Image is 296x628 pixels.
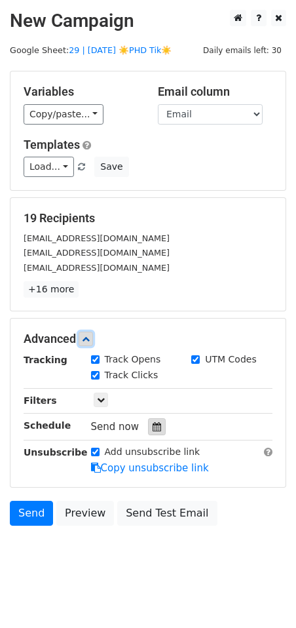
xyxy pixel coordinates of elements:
[69,45,172,55] a: 29 | [DATE] ☀️PHD Tik☀️
[24,157,74,177] a: Load...
[24,138,80,151] a: Templates
[205,353,256,366] label: UTM Codes
[105,353,161,366] label: Track Opens
[24,355,67,365] strong: Tracking
[24,281,79,298] a: +16 more
[24,263,170,273] small: [EMAIL_ADDRESS][DOMAIN_NAME]
[24,104,103,125] a: Copy/paste...
[24,85,138,99] h5: Variables
[105,368,158,382] label: Track Clicks
[24,420,71,431] strong: Schedule
[24,233,170,243] small: [EMAIL_ADDRESS][DOMAIN_NAME]
[10,501,53,526] a: Send
[24,447,88,458] strong: Unsubscribe
[24,211,272,226] h5: 19 Recipients
[24,248,170,258] small: [EMAIL_ADDRESS][DOMAIN_NAME]
[158,85,272,99] h5: Email column
[10,10,286,32] h2: New Campaign
[56,501,114,526] a: Preview
[198,45,286,55] a: Daily emails left: 30
[10,45,172,55] small: Google Sheet:
[231,565,296,628] iframe: Chat Widget
[91,462,209,474] a: Copy unsubscribe link
[105,445,200,459] label: Add unsubscribe link
[91,421,139,433] span: Send now
[94,157,128,177] button: Save
[117,501,217,526] a: Send Test Email
[24,332,272,346] h5: Advanced
[24,395,57,406] strong: Filters
[198,43,286,58] span: Daily emails left: 30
